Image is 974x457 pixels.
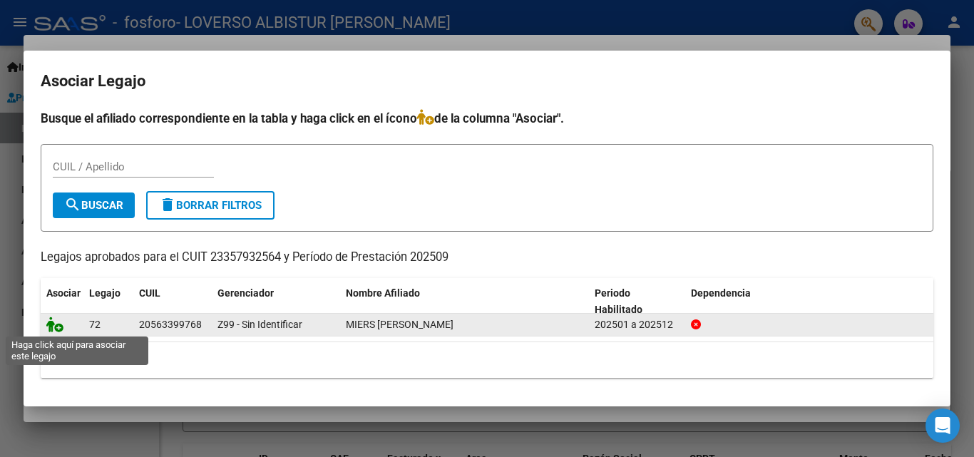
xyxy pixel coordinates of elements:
div: 1 registros [41,342,933,378]
button: Borrar Filtros [146,191,275,220]
datatable-header-cell: Gerenciador [212,278,340,325]
h4: Busque el afiliado correspondiente en la tabla y haga click en el ícono de la columna "Asociar". [41,109,933,128]
span: CUIL [139,287,160,299]
span: Buscar [64,199,123,212]
span: 72 [89,319,101,330]
span: Nombre Afiliado [346,287,420,299]
div: 202501 a 202512 [595,317,680,333]
datatable-header-cell: Dependencia [685,278,934,325]
datatable-header-cell: CUIL [133,278,212,325]
span: Periodo Habilitado [595,287,642,315]
button: Buscar [53,192,135,218]
datatable-header-cell: Periodo Habilitado [589,278,685,325]
span: MIERS BENJAMIN LEON [346,319,453,330]
span: Z99 - Sin Identificar [217,319,302,330]
datatable-header-cell: Asociar [41,278,83,325]
mat-icon: delete [159,196,176,213]
mat-icon: search [64,196,81,213]
span: Asociar [46,287,81,299]
datatable-header-cell: Legajo [83,278,133,325]
div: Open Intercom Messenger [926,409,960,443]
div: 20563399768 [139,317,202,333]
span: Borrar Filtros [159,199,262,212]
datatable-header-cell: Nombre Afiliado [340,278,589,325]
span: Dependencia [691,287,751,299]
span: Gerenciador [217,287,274,299]
p: Legajos aprobados para el CUIT 23357932564 y Período de Prestación 202509 [41,249,933,267]
span: Legajo [89,287,121,299]
h2: Asociar Legajo [41,68,933,95]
